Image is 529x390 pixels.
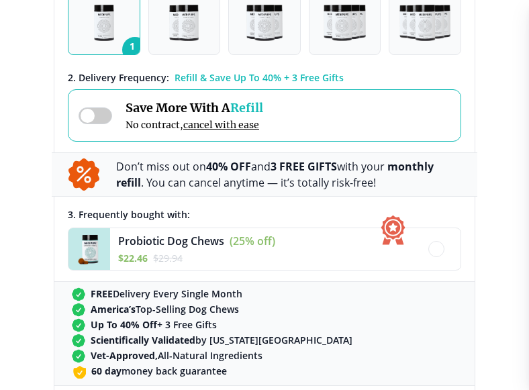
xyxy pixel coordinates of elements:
[169,5,199,41] img: Pack of 2 - Natural Dog Supplements
[183,119,259,131] span: cancel with ease
[246,5,283,41] img: Pack of 3 - Natural Dog Supplements
[91,318,217,331] span: + 3 Free Gifts
[230,100,263,115] span: Refill
[91,349,262,362] span: All-Natural Ingredients
[91,303,136,315] strong: America’s
[68,208,190,221] span: 3 . Frequently bought with:
[91,287,242,300] span: Delivery Every Single Month
[126,119,263,131] span: No contract,
[68,228,110,270] img: Probiotic Dog Chews - Medipups
[91,334,195,346] strong: Scientifically Validated
[91,303,239,315] span: Top-Selling Dog Chews
[91,318,157,331] strong: Up To 40% Off
[116,159,434,190] b: monthly refill
[91,364,227,377] span: money back guarantee
[175,71,344,84] span: Refill & Save Up To 40% + 3 Free Gifts
[116,158,461,191] p: Don’t miss out on and with your . You can cancel anytime — it’s totally risk-free!
[91,349,158,362] strong: Vet-Approved,
[324,5,366,41] img: Pack of 4 - Natural Dog Supplements
[94,5,115,41] img: Pack of 1 - Natural Dog Supplements
[206,159,251,174] b: 40% OFF
[271,159,337,174] b: 3 FREE GIFTS
[91,287,113,300] strong: FREE
[126,100,263,115] span: Save More With A
[230,234,275,248] span: (25% off)
[91,334,352,346] span: by [US_STATE][GEOGRAPHIC_DATA]
[399,5,451,41] img: Pack of 5 - Natural Dog Supplements
[118,234,224,248] span: Probiotic Dog Chews
[153,252,183,264] span: $ 29.94
[91,364,122,377] strong: 60 day
[118,252,148,264] span: $ 22.46
[122,37,148,62] span: 1
[68,71,169,84] span: 2 . Delivery Frequency:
